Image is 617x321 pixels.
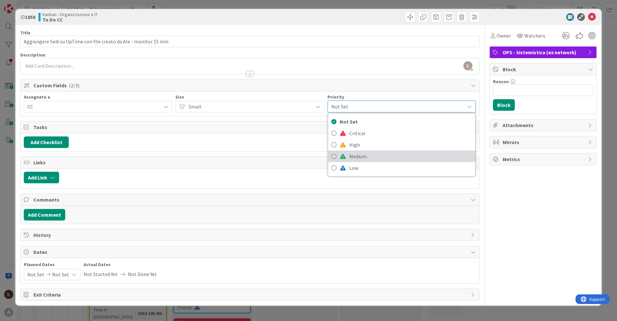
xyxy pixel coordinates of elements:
[496,32,511,39] span: Owner
[327,95,476,99] div: Priority
[20,13,35,21] span: ID
[503,48,585,56] span: OPS - Sistemistica (ex network)
[524,32,545,39] span: Watchers
[24,209,65,221] button: Add Comment
[349,163,472,173] span: Low
[331,102,461,111] span: Not Set
[493,79,509,84] label: Reason
[503,65,585,73] span: Block
[328,139,475,151] a: High
[20,30,31,36] label: Title
[503,155,585,163] span: Metrics
[42,12,98,17] span: Kanban - Organizzazione e IT
[27,103,161,110] span: CC
[33,231,468,239] span: History
[189,102,309,111] span: Small
[463,61,472,70] img: AAcHTtd5rm-Hw59dezQYKVkaI0MZoYjvbSZnFopdN0t8vu62=s96-c
[349,152,472,161] span: Medium
[349,128,472,138] span: Critical
[328,162,475,174] a: Low
[25,14,35,20] b: 1858
[340,117,472,126] span: Not Set
[33,159,468,166] span: Links
[42,17,98,22] b: To Do CC
[69,82,79,89] span: ( 2/3 )
[13,1,29,9] span: Support
[27,269,44,280] span: Not Set
[128,269,157,280] span: Not Done Yet
[24,95,172,99] div: Assegnato a
[503,138,585,146] span: Mirrors
[503,121,585,129] span: Attachments
[20,52,45,58] span: Description
[84,261,157,268] span: Actual Dates
[84,269,118,280] span: Not Started Yet
[328,116,475,127] a: Not Set
[328,151,475,162] a: Medium
[33,196,468,204] span: Comments
[24,261,80,268] span: Planned Dates
[175,95,324,99] div: Size
[349,140,472,150] span: High
[20,36,479,47] input: type card name here...
[33,291,468,299] span: Exit Criteria
[33,248,468,256] span: Dates
[33,123,468,131] span: Tasks
[493,99,515,111] button: Block
[24,172,59,183] button: Add Link
[24,136,69,148] button: Add Checklist
[33,82,468,89] span: Custom Fields
[52,269,69,280] span: Not Set
[328,127,475,139] a: Critical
